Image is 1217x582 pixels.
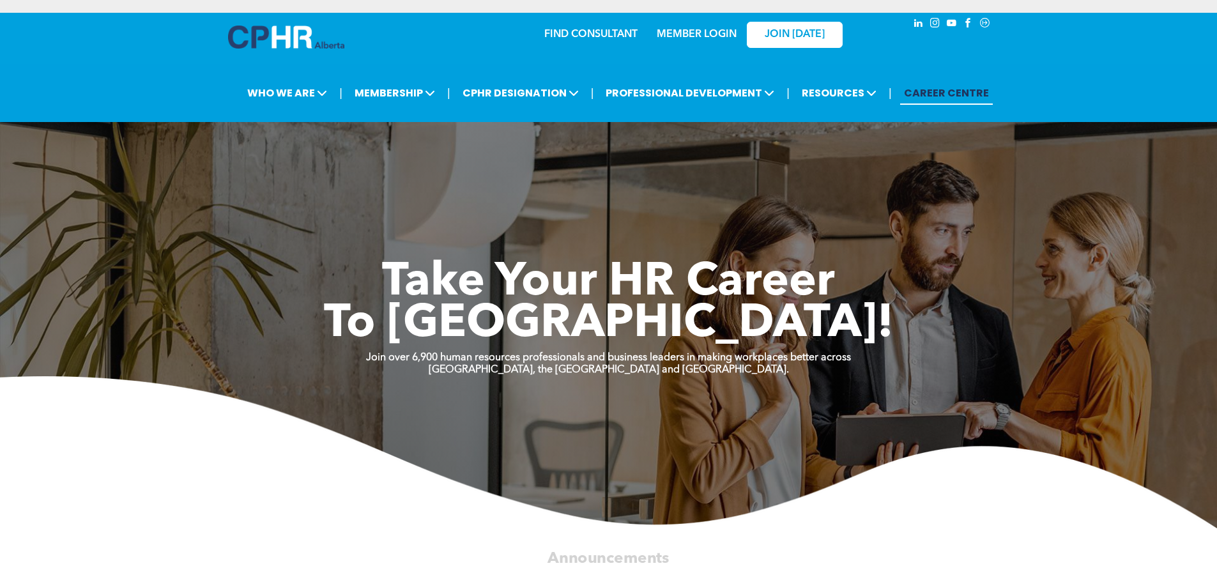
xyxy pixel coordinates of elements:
strong: [GEOGRAPHIC_DATA], the [GEOGRAPHIC_DATA] and [GEOGRAPHIC_DATA]. [429,365,789,375]
li: | [447,80,450,106]
span: Announcements [547,551,669,566]
li: | [591,80,594,106]
a: youtube [945,16,959,33]
a: instagram [928,16,942,33]
span: PROFESSIONAL DEVELOPMENT [602,81,778,105]
a: Social network [978,16,992,33]
img: A blue and white logo for cp alberta [228,26,344,49]
span: Take Your HR Career [382,260,835,306]
strong: Join over 6,900 human resources professionals and business leaders in making workplaces better ac... [366,353,851,363]
a: CAREER CENTRE [900,81,993,105]
a: linkedin [912,16,926,33]
span: MEMBERSHIP [351,81,439,105]
span: RESOURCES [798,81,880,105]
a: FIND CONSULTANT [544,29,638,40]
a: JOIN [DATE] [747,22,843,48]
span: CPHR DESIGNATION [459,81,583,105]
span: JOIN [DATE] [765,29,825,41]
span: To [GEOGRAPHIC_DATA]! [324,302,894,348]
a: facebook [961,16,976,33]
li: | [786,80,790,106]
li: | [889,80,892,106]
a: MEMBER LOGIN [657,29,737,40]
span: WHO WE ARE [243,81,331,105]
li: | [339,80,342,106]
